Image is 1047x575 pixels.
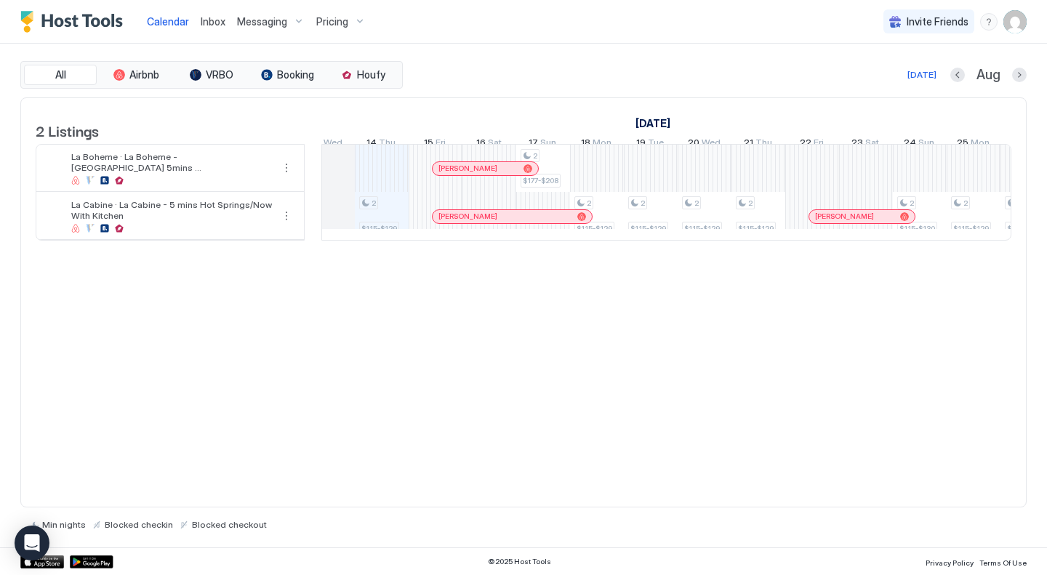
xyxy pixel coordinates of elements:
div: Open Intercom Messenger [15,526,49,560]
span: 2 [641,198,645,208]
span: 2 [694,198,699,208]
button: Previous month [950,68,965,82]
span: Thu [755,137,772,152]
span: $115-$129 [577,224,612,233]
span: $115-$130 [899,224,935,233]
div: menu [278,207,295,225]
span: 2 [372,198,376,208]
div: User profile [1003,10,1027,33]
button: [DATE] [905,66,939,84]
div: menu [278,159,295,177]
button: Houfy [326,65,399,85]
span: La Boheme · La Boheme - [GEOGRAPHIC_DATA] 5mins [GEOGRAPHIC_DATA] [71,151,272,173]
div: listing image [45,204,68,228]
span: 19 [636,137,646,152]
span: Fri [436,137,446,152]
span: $115-$129 [1007,224,1043,233]
a: August 24, 2025 [900,134,938,155]
div: [DATE] [907,68,936,81]
span: VRBO [206,68,233,81]
a: August 18, 2025 [577,134,615,155]
span: Blocked checkout [192,519,267,530]
span: $115-$129 [630,224,666,233]
a: Calendar [147,14,189,29]
button: More options [278,207,295,225]
span: Pricing [316,15,348,28]
span: [PERSON_NAME] [438,212,497,221]
a: August 14, 2025 [363,134,399,155]
a: Terms Of Use [979,554,1027,569]
span: $177-$208 [523,176,558,185]
a: August 21, 2025 [740,134,776,155]
span: 18 [581,137,590,152]
span: $115-$129 [953,224,989,233]
a: August 22, 2025 [796,134,827,155]
span: 25 [957,137,968,152]
span: La Cabine · La Cabine - 5 mins Hot Springs/Now With Kitchen [71,199,272,221]
div: menu [980,13,998,31]
span: Sat [488,137,502,152]
span: Wed [324,137,342,152]
span: Airbnb [129,68,159,81]
span: 16 [476,137,486,152]
span: Mon [593,137,611,152]
span: 20 [688,137,699,152]
span: 14 [366,137,377,152]
a: Privacy Policy [926,554,974,569]
span: Sun [918,137,934,152]
div: tab-group [20,61,403,89]
a: August 23, 2025 [848,134,883,155]
span: 17 [529,137,538,152]
span: Privacy Policy [926,558,974,567]
span: 2 [910,198,914,208]
span: [PERSON_NAME] [815,212,874,221]
span: 2 [587,198,591,208]
span: Wed [702,137,721,152]
span: © 2025 Host Tools [488,557,551,566]
span: Booking [277,68,314,81]
a: Host Tools Logo [20,11,129,33]
span: Sat [865,137,879,152]
span: Inbox [201,15,225,28]
div: listing image [45,156,68,180]
span: 2 [748,198,753,208]
span: 23 [851,137,863,152]
span: 22 [800,137,811,152]
span: Mon [971,137,990,152]
span: All [55,68,66,81]
a: August 13, 2025 [308,134,346,155]
button: Airbnb [100,65,172,85]
span: $115-$129 [684,224,720,233]
a: August 1, 2025 [632,113,674,134]
a: August 16, 2025 [473,134,505,155]
a: Inbox [201,14,225,29]
span: 2 Listings [36,119,99,141]
span: 2 [963,198,968,208]
span: Blocked checkin [105,519,173,530]
span: Invite Friends [907,15,968,28]
a: August 17, 2025 [525,134,560,155]
span: [PERSON_NAME] [438,164,497,173]
span: 24 [904,137,916,152]
span: Terms Of Use [979,558,1027,567]
button: Booking [251,65,324,85]
span: $115-$129 [361,224,397,233]
a: August 25, 2025 [953,134,993,155]
span: Sun [540,137,556,152]
a: August 20, 2025 [684,134,724,155]
button: Next month [1012,68,1027,82]
span: Houfy [357,68,385,81]
a: App Store [20,555,64,568]
a: August 26, 2025 [1008,134,1046,155]
span: 15 [424,137,433,152]
a: August 19, 2025 [633,134,667,155]
span: Thu [379,137,396,152]
span: Messaging [237,15,287,28]
span: Tue [648,137,664,152]
div: Google Play Store [70,555,113,568]
button: VRBO [175,65,248,85]
span: $115-$129 [738,224,774,233]
a: August 15, 2025 [420,134,449,155]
